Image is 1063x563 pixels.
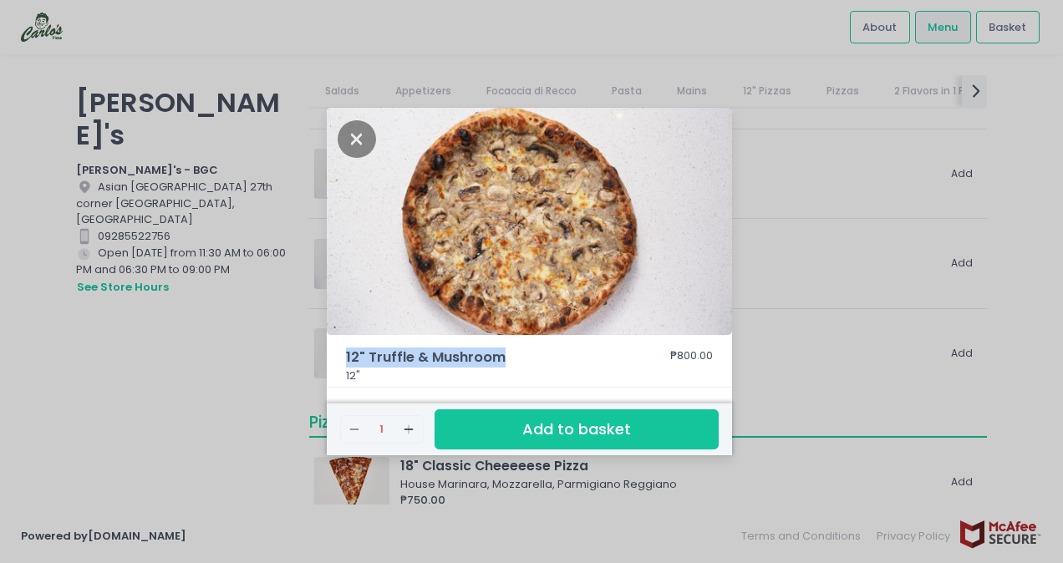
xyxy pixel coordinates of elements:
img: 12" Truffle & Mushroom [327,108,732,335]
button: Close [338,129,376,146]
button: Add to basket [435,409,719,450]
p: 12" [346,368,714,384]
div: ₱800.00 [670,347,713,368]
span: 12" Truffle & Mushroom [346,347,622,368]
